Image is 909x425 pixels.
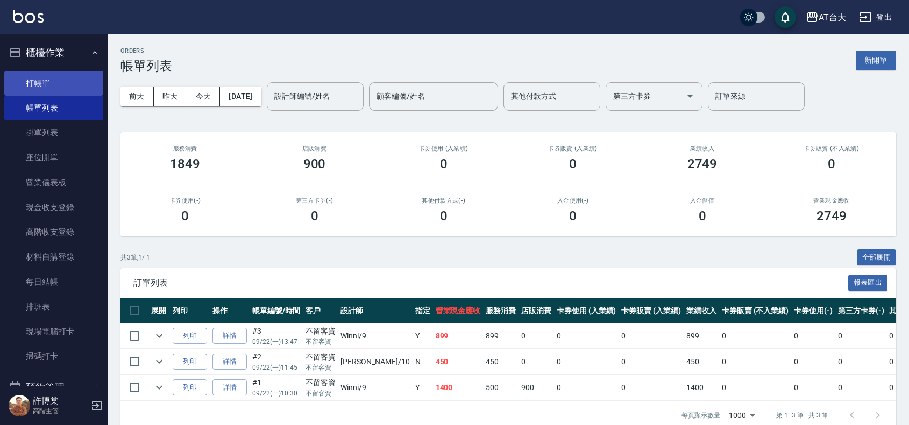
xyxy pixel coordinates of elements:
[392,145,495,152] h2: 卡券使用 (入業績)
[848,277,888,287] a: 報表匯出
[684,375,719,400] td: 1400
[791,349,835,374] td: 0
[33,406,88,416] p: 高階主管
[4,294,103,319] a: 排班表
[187,87,221,106] button: 今天
[262,197,366,204] h2: 第三方卡券(-)
[170,298,210,323] th: 列印
[857,249,897,266] button: 全部展開
[306,351,336,363] div: 不留客資
[311,208,318,224] h3: 0
[151,379,167,395] button: expand row
[554,298,619,323] th: 卡券使用 (入業績)
[719,323,791,349] td: 0
[250,375,303,400] td: #1
[519,298,554,323] th: 店販消費
[306,326,336,337] div: 不留客資
[483,349,519,374] td: 450
[133,197,237,204] h2: 卡券使用(-)
[835,298,887,323] th: 第三方卡券(-)
[569,156,577,171] h3: 0
[519,323,554,349] td: 0
[483,323,519,349] td: 899
[338,375,412,400] td: Winni /9
[252,388,300,398] p: 09/22 (一) 10:30
[173,379,207,396] button: 列印
[687,156,718,171] h3: 2749
[433,323,484,349] td: 899
[212,379,247,396] a: 詳情
[4,170,103,195] a: 營業儀表板
[151,328,167,344] button: expand row
[170,156,200,171] h3: 1849
[120,47,172,54] h2: ORDERS
[791,375,835,400] td: 0
[835,375,887,400] td: 0
[681,410,720,420] p: 每頁顯示數量
[306,377,336,388] div: 不留客資
[338,349,412,374] td: [PERSON_NAME] /10
[306,388,336,398] p: 不留客資
[306,363,336,372] p: 不留客資
[719,375,791,400] td: 0
[250,323,303,349] td: #3
[684,298,719,323] th: 業績收入
[650,145,754,152] h2: 業績收入
[855,8,896,27] button: 登出
[780,197,883,204] h2: 營業現金應收
[819,11,846,24] div: AT台大
[303,298,338,323] th: 客戶
[554,375,619,400] td: 0
[856,55,896,65] a: 新開單
[619,375,684,400] td: 0
[9,395,30,416] img: Person
[262,145,366,152] h2: 店販消費
[120,87,154,106] button: 前天
[780,145,883,152] h2: 卡券販賣 (不入業績)
[173,328,207,344] button: 列印
[619,349,684,374] td: 0
[338,298,412,323] th: 設計師
[252,363,300,372] p: 09/22 (一) 11:45
[684,323,719,349] td: 899
[619,298,684,323] th: 卡券販賣 (入業績)
[133,278,848,289] span: 訂單列表
[4,39,103,67] button: 櫃檯作業
[519,349,554,374] td: 0
[151,354,167,370] button: expand row
[13,10,44,23] img: Logo
[791,298,835,323] th: 卡券使用(-)
[433,375,484,400] td: 1400
[4,373,103,401] button: 預約管理
[776,410,828,420] p: 第 1–3 筆 共 3 筆
[212,328,247,344] a: 詳情
[4,270,103,294] a: 每日結帳
[433,298,484,323] th: 營業現金應收
[212,354,247,370] a: 詳情
[154,87,187,106] button: 昨天
[4,244,103,269] a: 材料自購登錄
[250,349,303,374] td: #2
[521,145,624,152] h2: 卡券販賣 (入業績)
[120,253,150,262] p: 共 3 筆, 1 / 1
[519,375,554,400] td: 900
[791,323,835,349] td: 0
[413,323,433,349] td: Y
[569,208,577,224] h3: 0
[210,298,250,323] th: 操作
[856,51,896,70] button: 新開單
[699,208,706,224] h3: 0
[684,349,719,374] td: 450
[801,6,850,28] button: AT台大
[4,71,103,96] a: 打帳單
[554,323,619,349] td: 0
[413,298,433,323] th: 指定
[4,145,103,170] a: 座位開單
[440,156,448,171] h3: 0
[133,145,237,152] h3: 服務消費
[252,337,300,347] p: 09/22 (一) 13:47
[306,337,336,347] p: 不留客資
[413,349,433,374] td: N
[848,275,888,291] button: 報表匯出
[148,298,170,323] th: 展開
